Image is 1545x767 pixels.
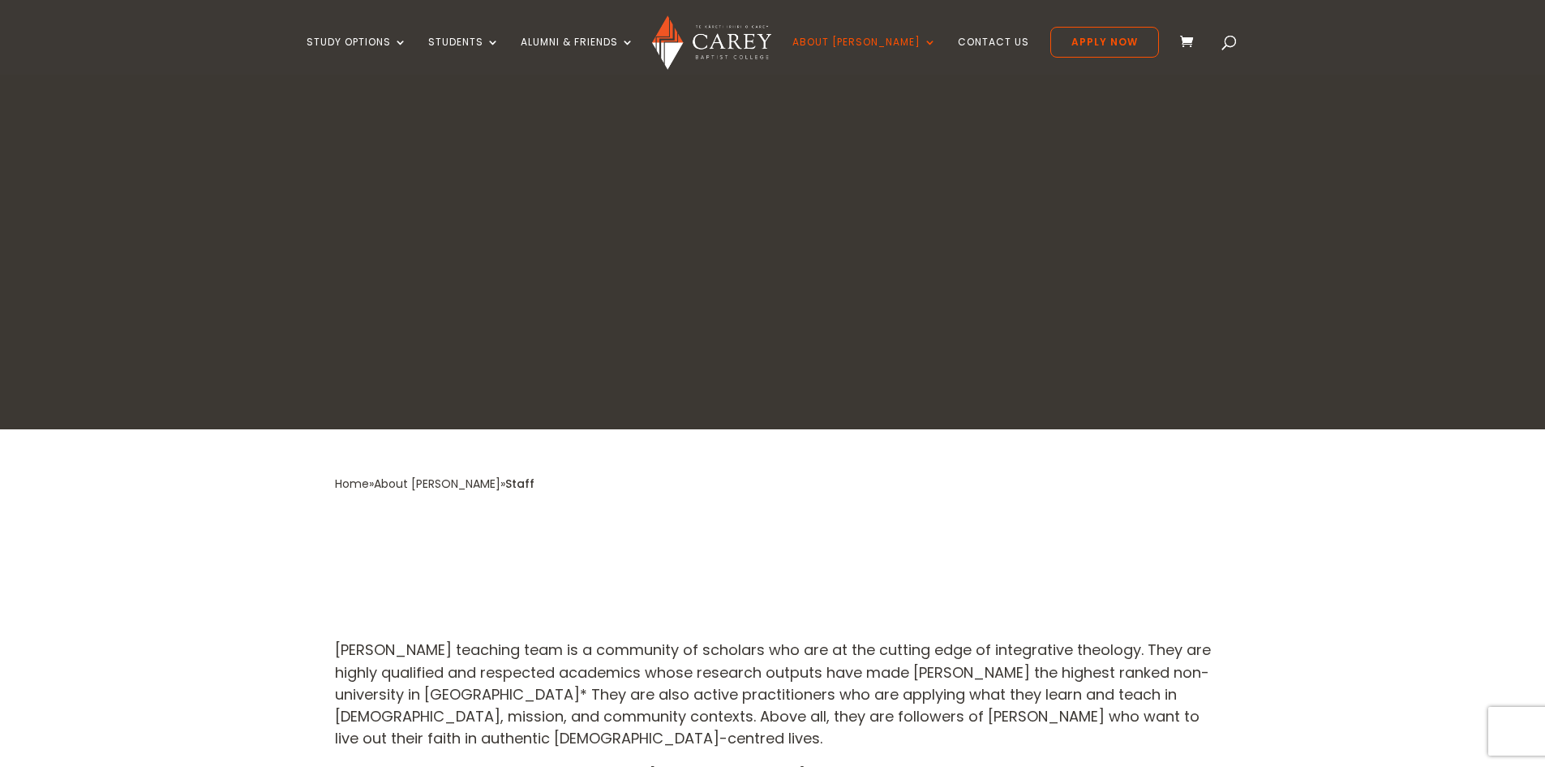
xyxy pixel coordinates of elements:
[521,37,634,75] a: Alumni & Friends
[792,37,937,75] a: About [PERSON_NAME]
[958,37,1029,75] a: Contact Us
[428,37,500,75] a: Students
[335,639,1211,764] p: [PERSON_NAME] teaching team is a community of scholars who are at the cutting edge of integrative...
[652,15,771,70] img: Carey Baptist College
[335,476,534,492] span: » »
[505,476,534,492] span: Staff
[1050,27,1159,58] a: Apply Now
[374,476,500,492] a: About [PERSON_NAME]
[307,37,407,75] a: Study Options
[335,476,369,492] a: Home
